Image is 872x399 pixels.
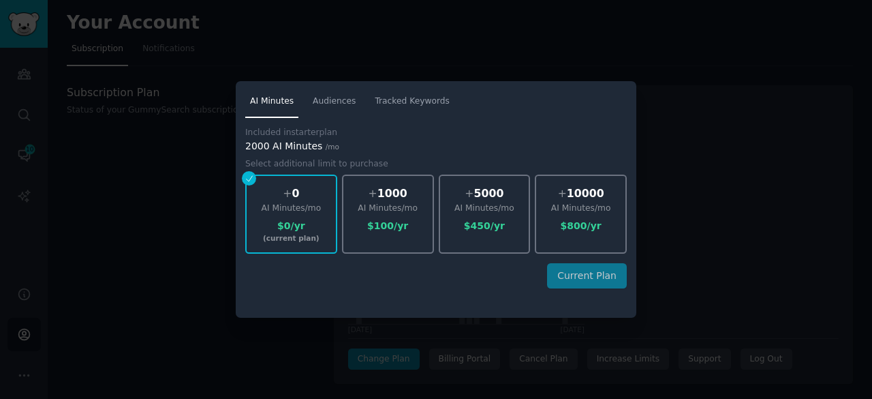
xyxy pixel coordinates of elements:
div: Included in starter plan [245,127,337,139]
span: Audiences [313,95,356,108]
div: AI Minutes /mo [440,203,529,215]
span: 5000 [474,187,504,200]
div: AI Minutes /mo [343,203,433,215]
span: AI Minutes [250,95,294,108]
div: 2000 AI Minutes [245,139,627,153]
div: (current plan) [247,233,336,243]
div: $ 450 /yr [440,219,529,233]
span: /mo [326,143,339,151]
div: AI Minutes /mo [536,203,625,215]
div: $ 0 /yr [247,219,336,233]
div: $ 100 /yr [343,219,433,233]
div: $ 800 /yr [536,219,625,233]
span: 1000 [377,187,407,200]
span: 0 [292,187,299,200]
span: + [369,187,377,200]
span: Tracked Keywords [375,95,450,108]
span: + [283,187,292,200]
span: + [465,187,473,200]
span: 10000 [567,187,604,200]
div: AI Minutes /mo [247,203,336,215]
a: Audiences [308,91,360,119]
a: Tracked Keywords [370,91,454,119]
div: Select additional limit to purchase [245,158,388,171]
a: AI Minutes [245,91,298,119]
span: + [558,187,567,200]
